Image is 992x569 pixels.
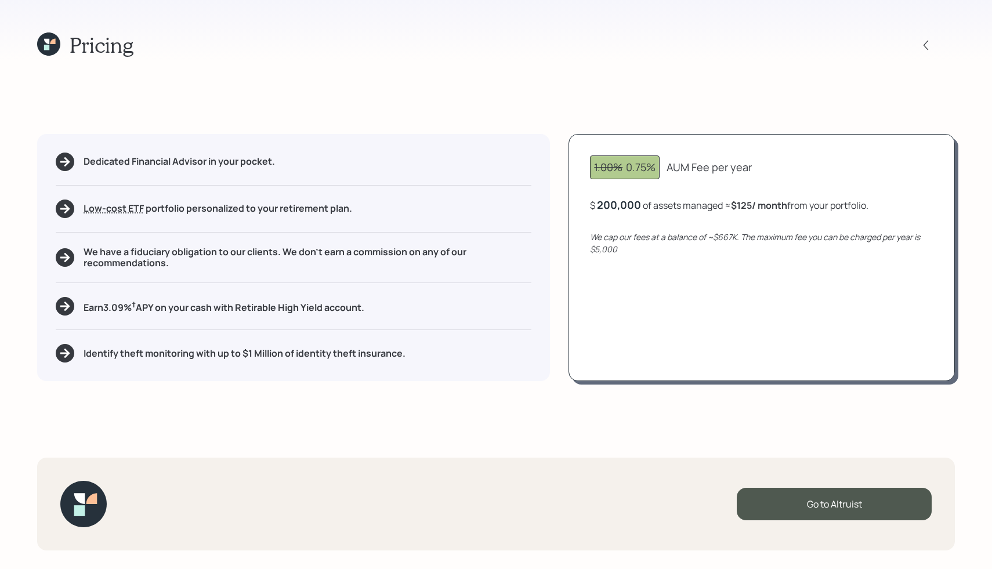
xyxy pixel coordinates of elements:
[667,160,752,175] div: AUM Fee per year
[132,299,136,310] sup: †
[70,32,133,57] h1: Pricing
[84,348,406,359] h5: Identify theft monitoring with up to $1 Million of identity theft insurance.
[84,299,364,314] h5: Earn 3.09 % APY on your cash with Retirable High Yield account.
[84,247,531,269] h5: We have a fiduciary obligation to our clients. We don't earn a commission on any of our recommend...
[590,231,920,255] i: We cap our fees at a balance of ~$667K. The maximum fee you can be charged per year is $5,000
[597,198,641,212] div: 200,000
[594,160,656,175] div: 0.75%
[84,202,144,215] span: Low-cost ETF
[121,470,269,557] iframe: Customer reviews powered by Trustpilot
[590,198,868,212] div: $ of assets managed ≈ from your portfolio .
[84,203,352,214] h5: portfolio personalized to your retirement plan.
[737,488,932,520] div: Go to Altruist
[731,199,787,212] b: $125 / month
[594,160,622,174] span: 1.00%
[84,156,275,167] h5: Dedicated Financial Advisor in your pocket.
